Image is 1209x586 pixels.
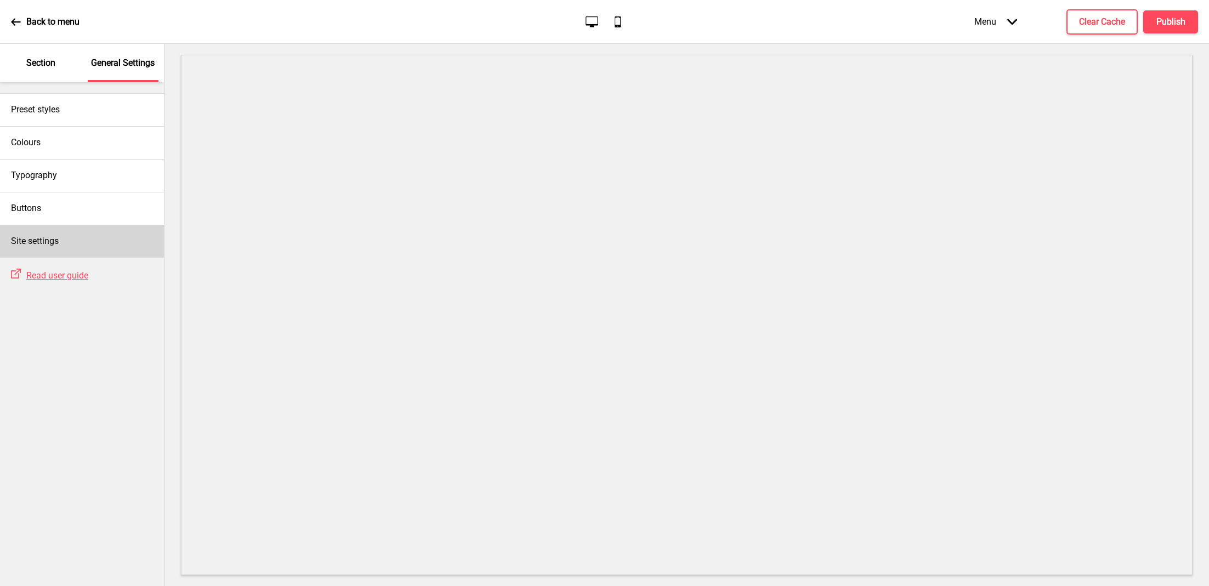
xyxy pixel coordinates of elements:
p: Back to menu [26,16,80,28]
h4: Clear Cache [1079,16,1125,28]
h4: Typography [11,169,57,181]
div: Menu [963,5,1028,38]
h4: Site settings [11,235,59,247]
button: Clear Cache [1066,9,1138,35]
p: Section [26,57,55,69]
button: Publish [1143,10,1198,33]
a: Back to menu [11,7,80,37]
span: Read user guide [26,270,88,281]
h4: Colours [11,136,41,149]
p: General Settings [91,57,155,69]
h4: Preset styles [11,104,60,116]
h4: Publish [1156,16,1185,28]
a: Read user guide [21,270,88,281]
h4: Buttons [11,202,41,214]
